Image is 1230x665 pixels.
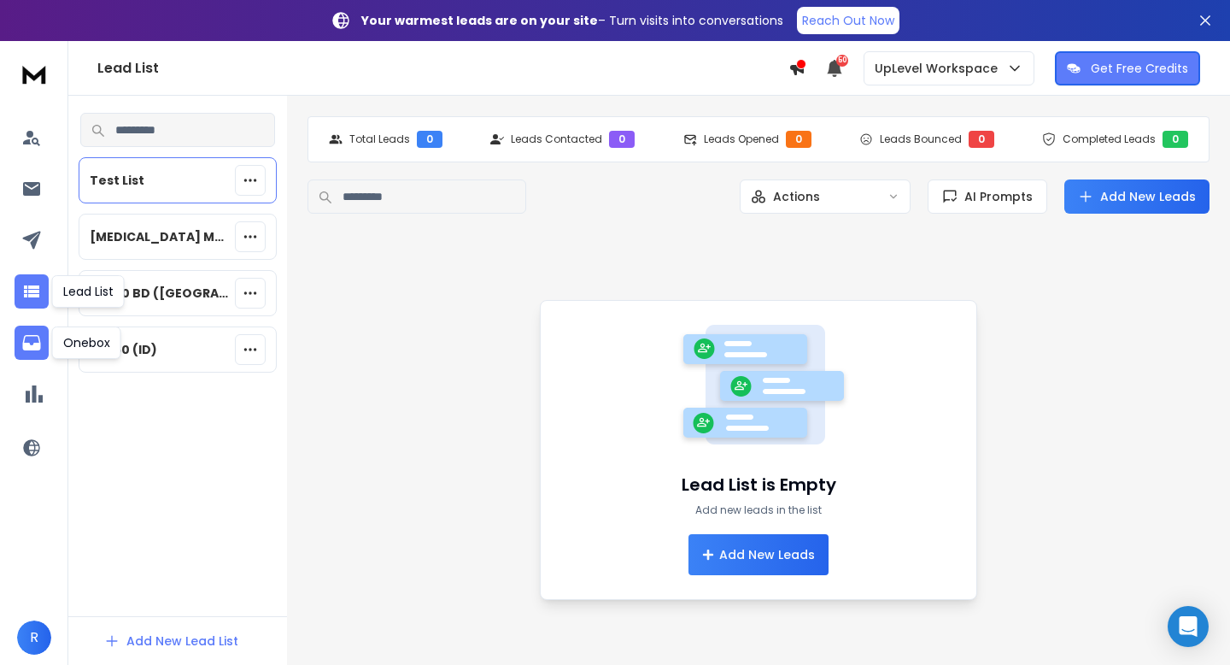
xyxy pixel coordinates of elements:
[417,131,442,148] div: 0
[90,228,228,245] p: [MEDICAL_DATA] Manager (CA-1079)
[609,131,635,148] div: 0
[90,341,157,358] p: HS360 (ID)
[1055,51,1200,85] button: Get Free Credits
[875,60,1004,77] p: UpLevel Workspace
[880,132,962,146] p: Leads Bounced
[1091,60,1188,77] p: Get Free Credits
[17,621,51,655] button: R
[928,179,1047,214] button: AI Prompts
[511,132,602,146] p: Leads Contacted
[786,131,811,148] div: 0
[802,12,894,29] p: Reach Out Now
[1063,132,1156,146] p: Completed Leads
[17,58,51,90] img: logo
[1078,188,1196,205] a: Add New Leads
[1163,131,1188,148] div: 0
[695,503,822,517] p: Add new leads in the list
[361,12,598,29] strong: Your warmest leads are on your site
[682,473,836,497] h1: Lead List is Empty
[52,327,121,359] div: Onebox
[90,172,144,189] p: Test List
[349,132,410,146] p: Total Leads
[361,12,783,29] p: – Turn visits into conversations
[969,131,994,148] div: 0
[52,275,125,308] div: Lead List
[91,624,252,658] button: Add New Lead List
[797,7,899,34] a: Reach Out Now
[704,132,779,146] p: Leads Opened
[1168,606,1209,647] div: Open Intercom Messenger
[688,534,829,575] button: Add New Leads
[1064,179,1209,214] button: Add New Leads
[836,55,848,67] span: 50
[773,188,820,205] p: Actions
[90,285,228,302] p: HS360 BD ([GEOGRAPHIC_DATA])
[97,58,788,79] h1: Lead List
[958,188,1033,205] span: AI Prompts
